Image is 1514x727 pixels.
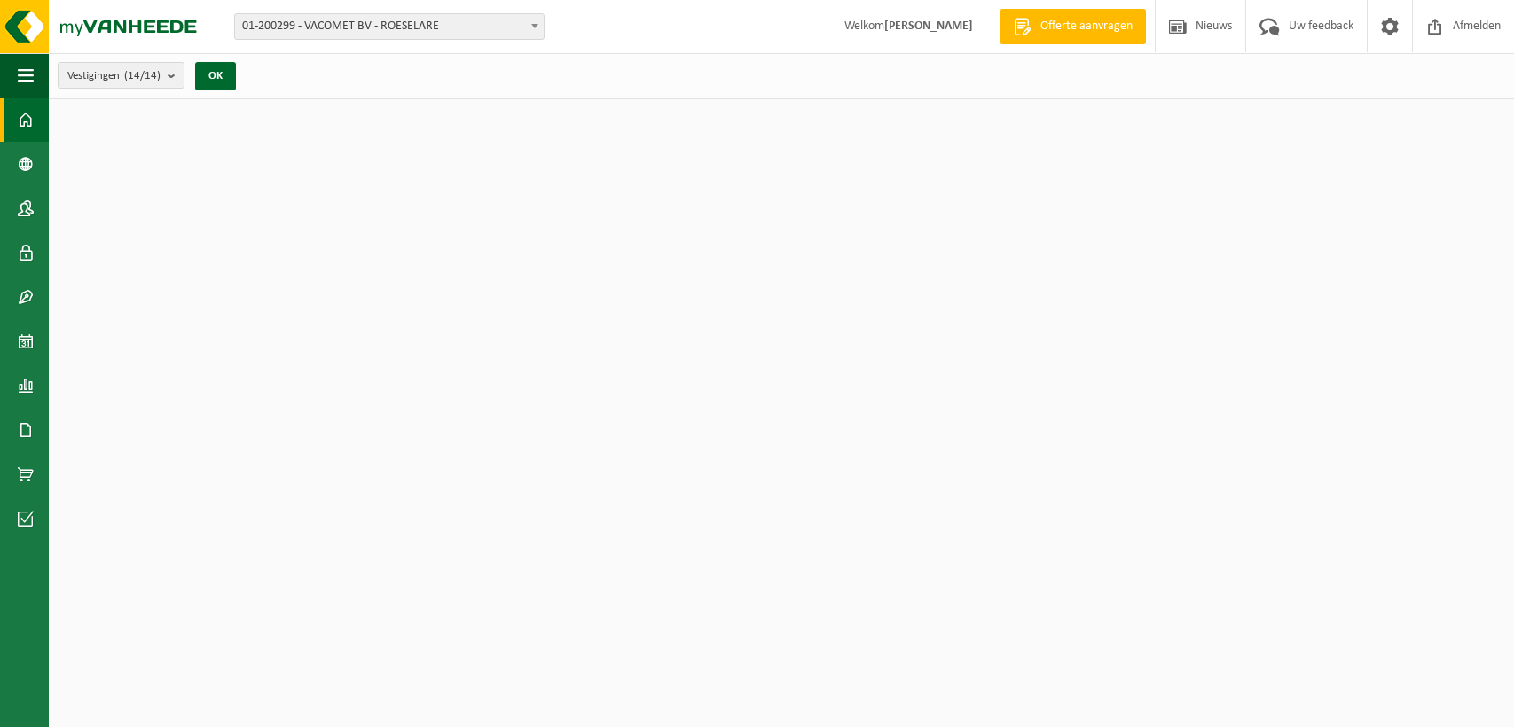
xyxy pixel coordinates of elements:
[195,62,236,90] button: OK
[884,20,973,33] strong: [PERSON_NAME]
[124,70,161,82] count: (14/14)
[234,13,545,40] span: 01-200299 - VACOMET BV - ROESELARE
[1000,9,1146,44] a: Offerte aanvragen
[235,14,544,39] span: 01-200299 - VACOMET BV - ROESELARE
[1036,18,1137,35] span: Offerte aanvragen
[67,63,161,90] span: Vestigingen
[58,62,184,89] button: Vestigingen(14/14)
